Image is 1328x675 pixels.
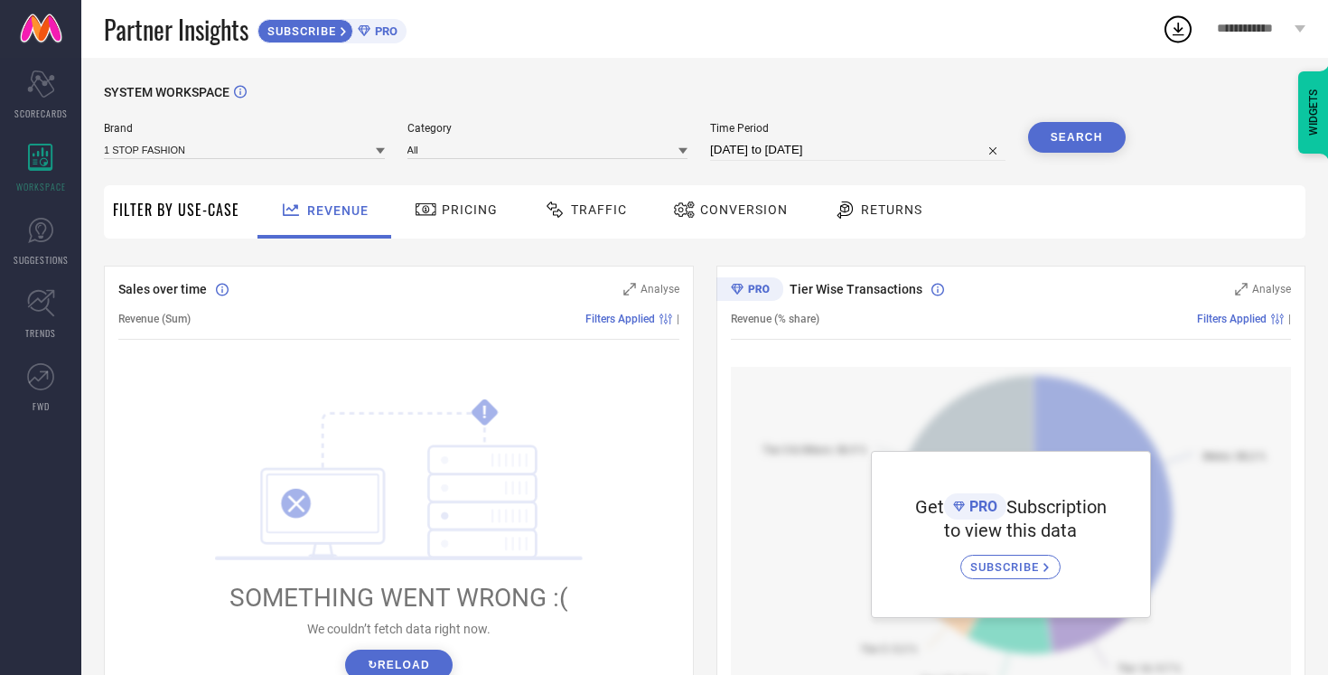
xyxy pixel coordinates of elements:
[641,283,679,295] span: Analyse
[710,122,1005,135] span: Time Period
[1288,313,1291,325] span: |
[571,202,627,217] span: Traffic
[307,622,491,636] span: We couldn’t fetch data right now.
[710,139,1005,161] input: Select time period
[25,326,56,340] span: TRENDS
[113,199,239,220] span: Filter By Use-Case
[677,313,679,325] span: |
[1235,283,1248,295] svg: Zoom
[1162,13,1194,45] div: Open download list
[700,202,788,217] span: Conversion
[970,560,1043,574] span: SUBSCRIBE
[307,203,369,218] span: Revenue
[1006,496,1107,518] span: Subscription
[965,498,997,515] span: PRO
[861,202,922,217] span: Returns
[442,202,498,217] span: Pricing
[229,583,568,613] span: SOMETHING WENT WRONG :(
[104,85,229,99] span: SYSTEM WORKSPACE
[915,496,944,518] span: Get
[14,253,69,267] span: SUGGESTIONS
[370,24,397,38] span: PRO
[33,399,50,413] span: FWD
[16,180,66,193] span: WORKSPACE
[258,24,341,38] span: SUBSCRIBE
[944,520,1077,541] span: to view this data
[407,122,688,135] span: Category
[257,14,407,43] a: SUBSCRIBEPRO
[960,541,1061,579] a: SUBSCRIBE
[623,283,636,295] svg: Zoom
[1197,313,1267,325] span: Filters Applied
[14,107,68,120] span: SCORECARDS
[716,277,783,305] div: Premium
[1028,122,1126,153] button: Search
[482,402,487,423] tspan: !
[104,122,385,135] span: Brand
[585,313,655,325] span: Filters Applied
[104,11,248,48] span: Partner Insights
[118,282,207,296] span: Sales over time
[731,313,819,325] span: Revenue (% share)
[118,313,191,325] span: Revenue (Sum)
[790,282,922,296] span: Tier Wise Transactions
[1252,283,1291,295] span: Analyse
